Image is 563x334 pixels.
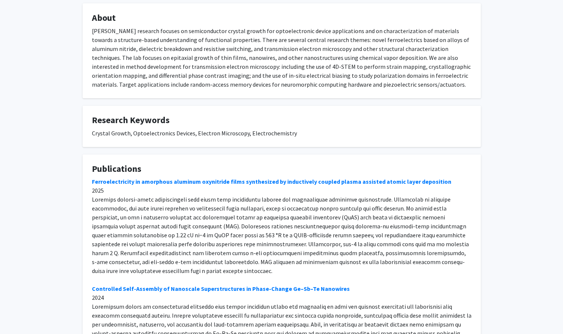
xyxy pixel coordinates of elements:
[92,26,471,89] div: [PERSON_NAME] research focuses on semiconductor crystal growth for optoelectronic device applicat...
[92,285,350,292] a: Controlled Self-Assembly of Nanoscale Superstructures in Phase-Change Ge–Sb–Te Nanowires
[6,301,32,328] iframe: Chat
[92,129,471,138] div: Crystal Growth, Optoelectronics Devices, Electron Microscopy, Electrochemistry
[92,164,471,174] h4: Publications
[92,115,471,126] h4: Research Keywords
[92,178,451,185] a: Ferroelectricity in amorphous aluminum oxynitride films synthesized by inductively coupled plasma...
[92,13,471,23] h4: About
